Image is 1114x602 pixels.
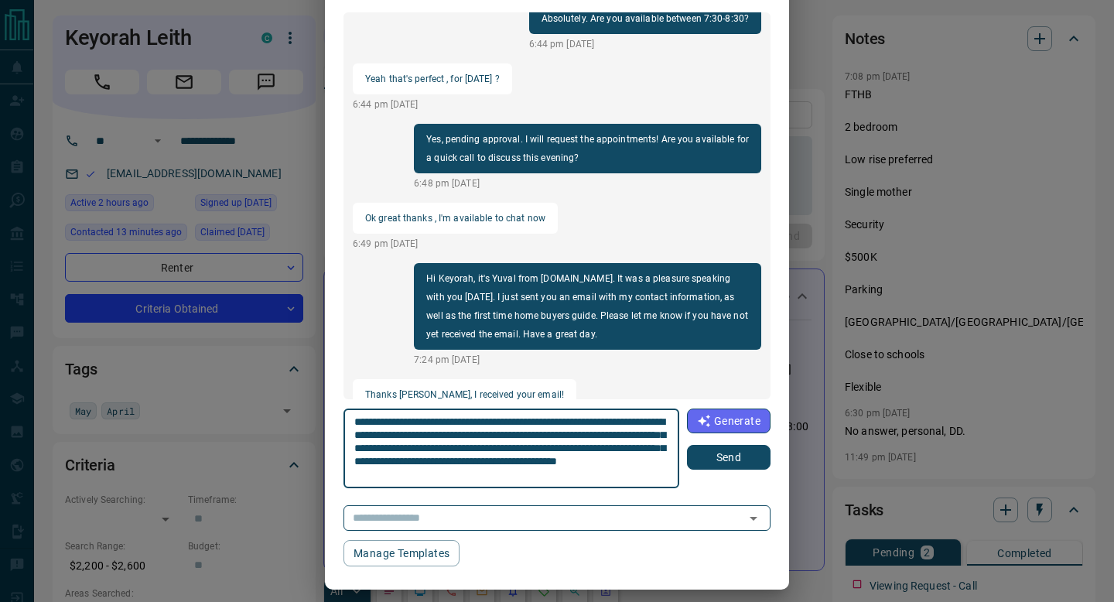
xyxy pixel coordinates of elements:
[529,37,761,51] p: 6:44 pm [DATE]
[687,445,771,470] button: Send
[343,540,460,566] button: Manage Templates
[353,97,512,111] p: 6:44 pm [DATE]
[365,209,545,227] p: Ok great thanks , I'm available to chat now
[353,237,558,251] p: 6:49 pm [DATE]
[426,130,749,167] p: Yes, pending approval. I will request the appointments! Are you available for a quick call to dis...
[414,176,761,190] p: 6:48 pm [DATE]
[426,269,749,344] p: Hi Keyorah, it's Yuval from [DOMAIN_NAME]. It was a pleasure speaking with you [DATE]. I just sen...
[414,353,761,367] p: 7:24 pm [DATE]
[365,385,564,404] p: Thanks [PERSON_NAME], I received your email!
[743,508,764,529] button: Open
[687,409,771,433] button: Generate
[542,9,749,28] p: Absolutely. Are you available between 7:30-8:30?
[365,70,500,88] p: Yeah that's perfect , for [DATE] ?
